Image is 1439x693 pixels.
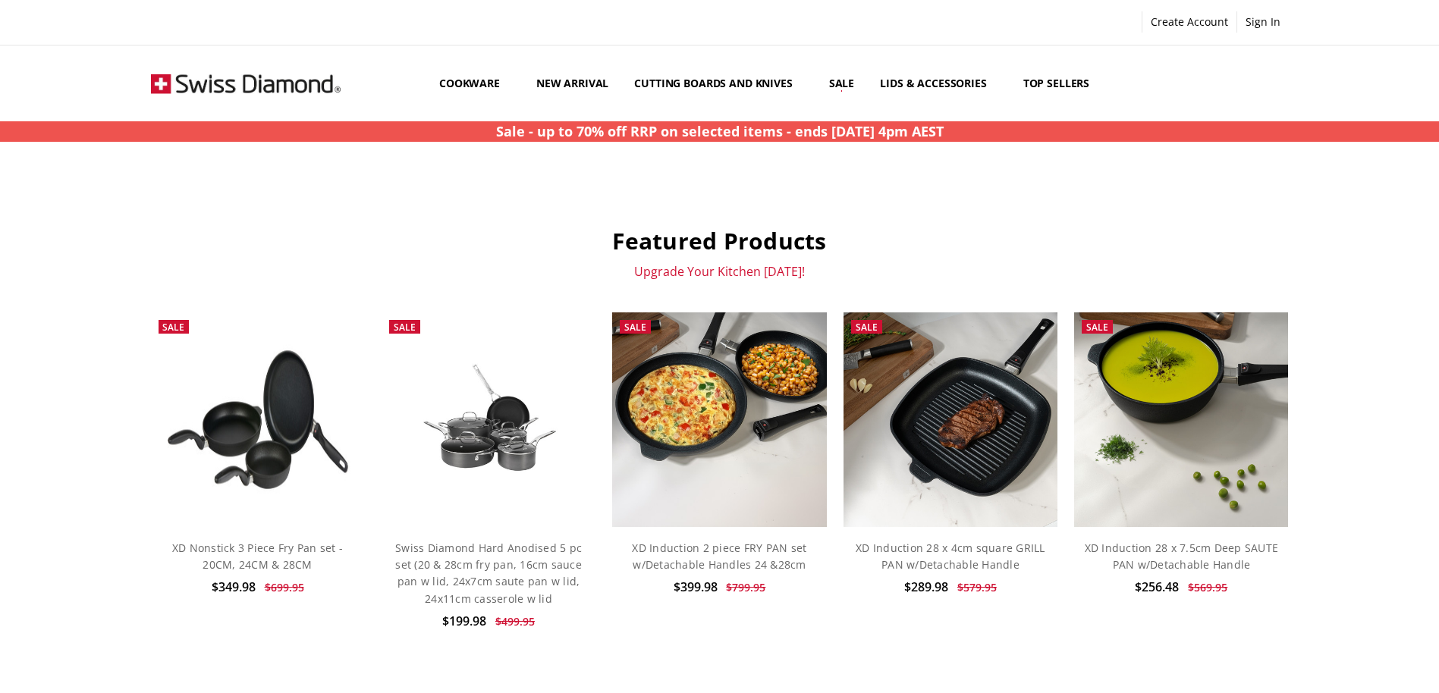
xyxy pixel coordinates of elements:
[816,49,867,117] a: Sale
[612,312,826,526] img: XD Induction 2 piece FRY PAN set w/Detachable Handles 24 &28cm
[957,580,997,594] span: $579.95
[632,541,806,572] a: XD Induction 2 piece FRY PAN set w/Detachable Handles 24 &28cm
[1010,49,1102,117] a: Top Sellers
[844,312,1057,526] img: XD Induction 28 x 4cm square GRILL PAN w/Detachable Handle
[523,49,621,117] a: New arrival
[726,580,765,594] span: $799.95
[904,579,948,595] span: $289.98
[172,541,343,572] a: XD Nonstick 3 Piece Fry Pan set - 20CM, 24CM & 28CM
[151,45,341,121] img: Free Shipping On Every Order
[442,613,486,629] span: $199.98
[426,49,523,117] a: Cookware
[151,312,365,526] img: XD Nonstick 3 Piece Fry Pan set - 20CM, 24CM & 28CM
[674,579,718,595] span: $399.98
[1135,579,1179,595] span: $256.48
[151,227,1289,256] h2: Featured Products
[212,579,256,595] span: $349.98
[382,312,595,526] a: Swiss Diamond Hard Anodised 5 pc set (20 & 28cm fry pan, 16cm sauce pan w lid, 24x7cm saute pan w...
[1237,11,1289,33] a: Sign In
[856,541,1045,572] a: XD Induction 28 x 4cm square GRILL PAN w/Detachable Handle
[1142,11,1236,33] a: Create Account
[1086,321,1108,334] span: Sale
[495,614,535,629] span: $499.95
[162,321,184,334] span: Sale
[395,541,582,606] a: Swiss Diamond Hard Anodised 5 pc set (20 & 28cm fry pan, 16cm sauce pan w lid, 24x7cm saute pan w...
[382,347,595,491] img: Swiss Diamond Hard Anodised 5 pc set (20 & 28cm fry pan, 16cm sauce pan w lid, 24x7cm saute pan w...
[265,580,304,594] span: $699.95
[856,321,878,334] span: Sale
[496,122,944,140] strong: Sale - up to 70% off RRP on selected items - ends [DATE] 4pm AEST
[394,321,416,334] span: Sale
[1074,312,1288,526] img: XD Induction 28 x 7.5cm Deep SAUTE PAN w/Detachable Handle
[621,49,816,117] a: Cutting boards and knives
[624,321,646,334] span: Sale
[867,49,1010,117] a: Lids & Accessories
[1188,580,1227,594] span: $569.95
[151,264,1289,279] p: Upgrade Your Kitchen [DATE]!
[1085,541,1279,572] a: XD Induction 28 x 7.5cm Deep SAUTE PAN w/Detachable Handle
